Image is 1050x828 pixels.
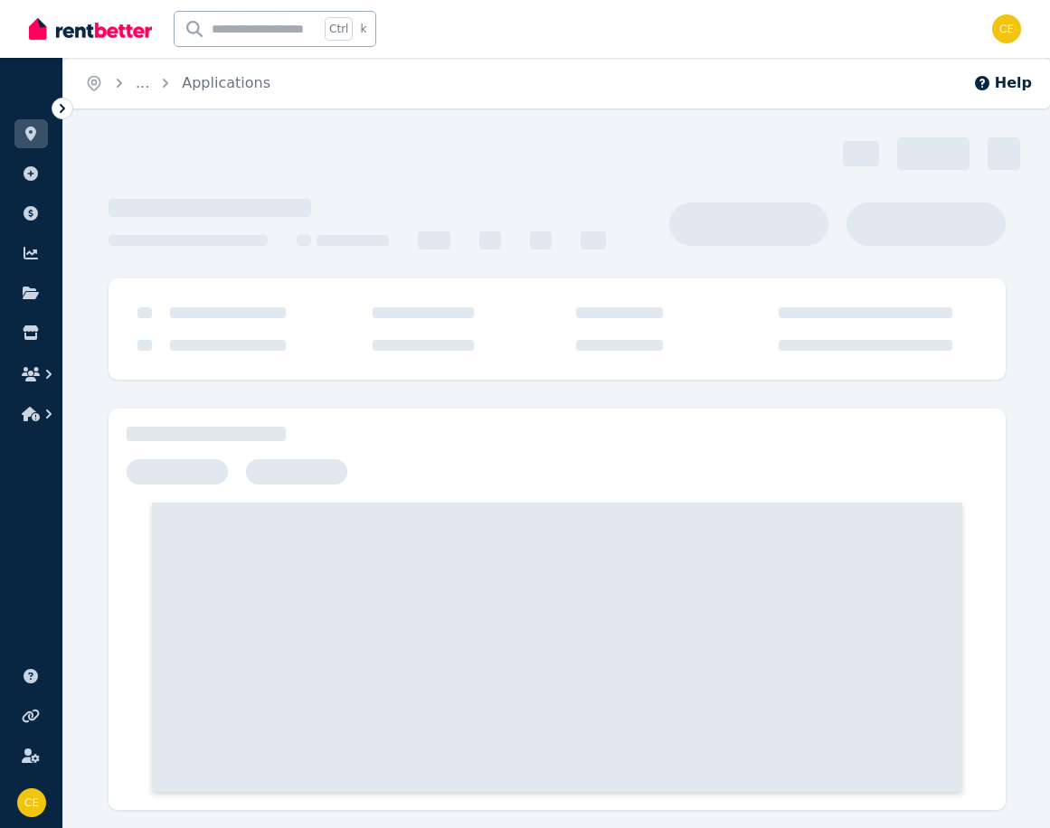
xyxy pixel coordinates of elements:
button: Help [973,72,1032,94]
img: RentBetter [29,15,152,42]
nav: Breadcrumb [63,58,292,108]
a: Applications [182,74,270,91]
span: ... [136,74,149,91]
img: Cheryl Evans [992,14,1021,43]
span: k [360,22,366,36]
span: Ctrl [325,17,353,41]
img: Cheryl Evans [17,788,46,817]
